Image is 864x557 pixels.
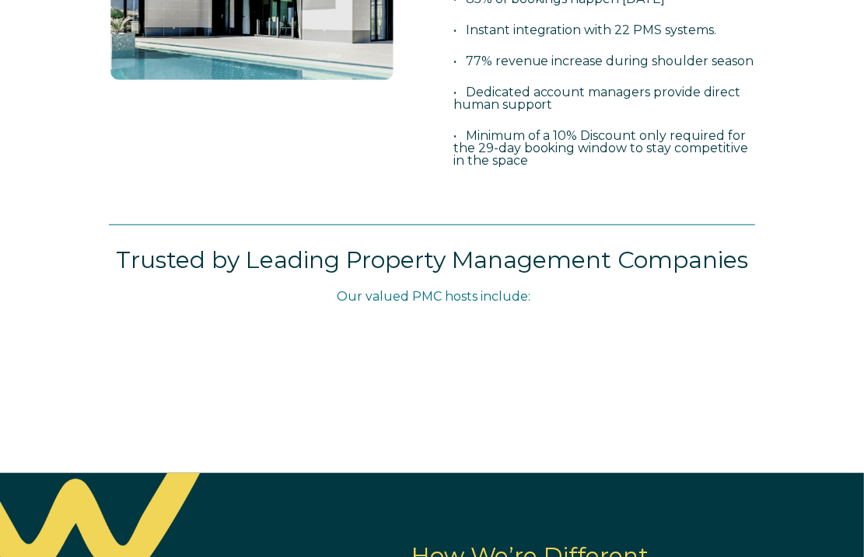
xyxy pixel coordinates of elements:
[109,322,755,458] iframe: HubSpot Video
[338,289,531,304] span: Our valued PMC hosts include:​
[453,128,749,168] span: • Minimum of a 10% Discount only required for the 29-day booking window to stay competitive in th...
[453,54,754,68] span: • 77% revenue increase during shoulder season
[453,85,741,112] span: • Dedicated account managers provide direct human support
[453,23,717,37] span: • Instant integration with 22 PMS systems.
[116,245,748,274] span: Trusted by Leading Property Management Companies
